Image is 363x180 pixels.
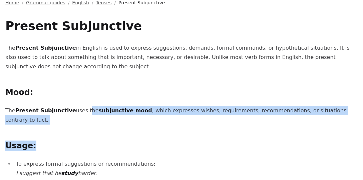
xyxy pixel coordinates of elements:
em: I suggest that he harder. [16,170,97,176]
p: The uses the , which expresses wishes, requirements, recommendations, or situations contrary to f... [5,106,358,125]
p: The in English is used to express suggestions, demands, formal commands, or hypothetical situatio... [5,43,358,71]
strong: subjunctive mood [99,107,152,114]
strong: Present Subjunctive [15,45,76,51]
strong: Present Subjunctive [15,107,76,114]
h1: Present Subjunctive [5,19,358,33]
h2: Mood: [5,87,358,98]
strong: study [61,170,78,176]
h2: Usage: [5,141,358,151]
li: To express formal suggestions or recommendations: [14,159,358,178]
